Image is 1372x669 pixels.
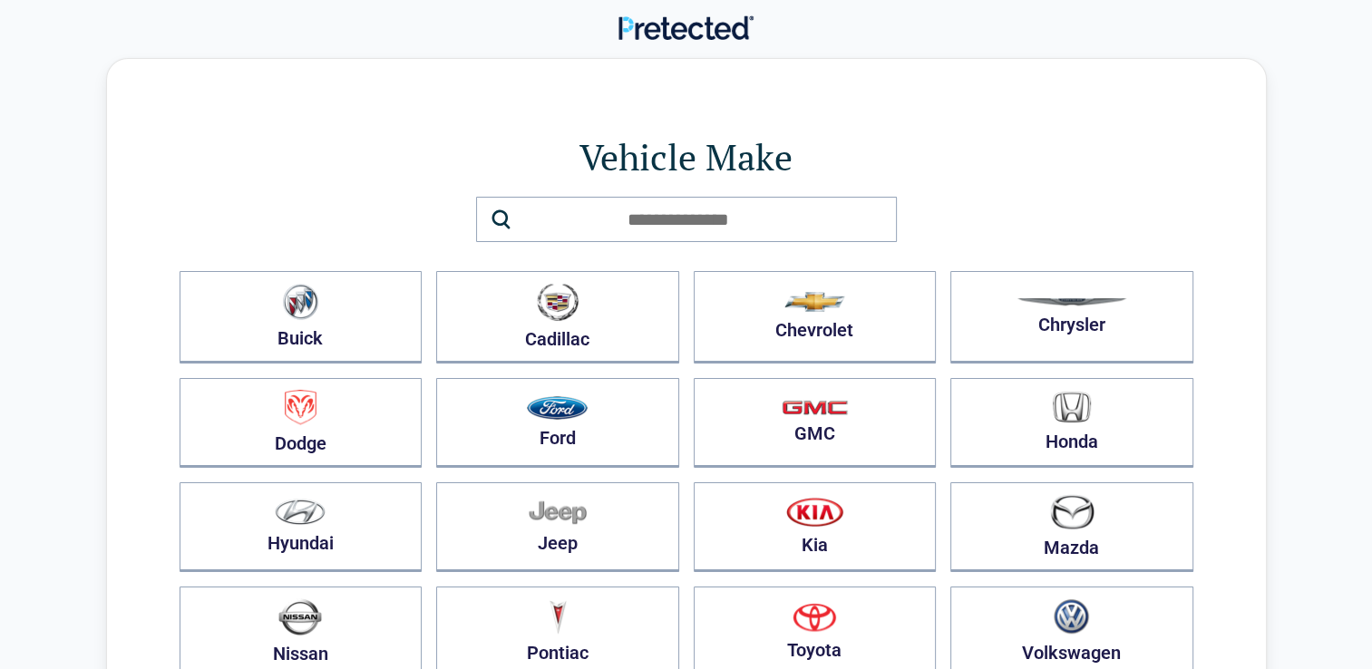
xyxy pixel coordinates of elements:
button: Ford [436,378,679,468]
button: Honda [950,378,1193,468]
button: Buick [180,271,423,364]
button: Chevrolet [694,271,937,364]
h1: Vehicle Make [180,131,1193,182]
button: Cadillac [436,271,679,364]
button: Jeep [436,482,679,572]
button: Hyundai [180,482,423,572]
button: GMC [694,378,937,468]
button: Chrysler [950,271,1193,364]
button: Mazda [950,482,1193,572]
button: Dodge [180,378,423,468]
button: Kia [694,482,937,572]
